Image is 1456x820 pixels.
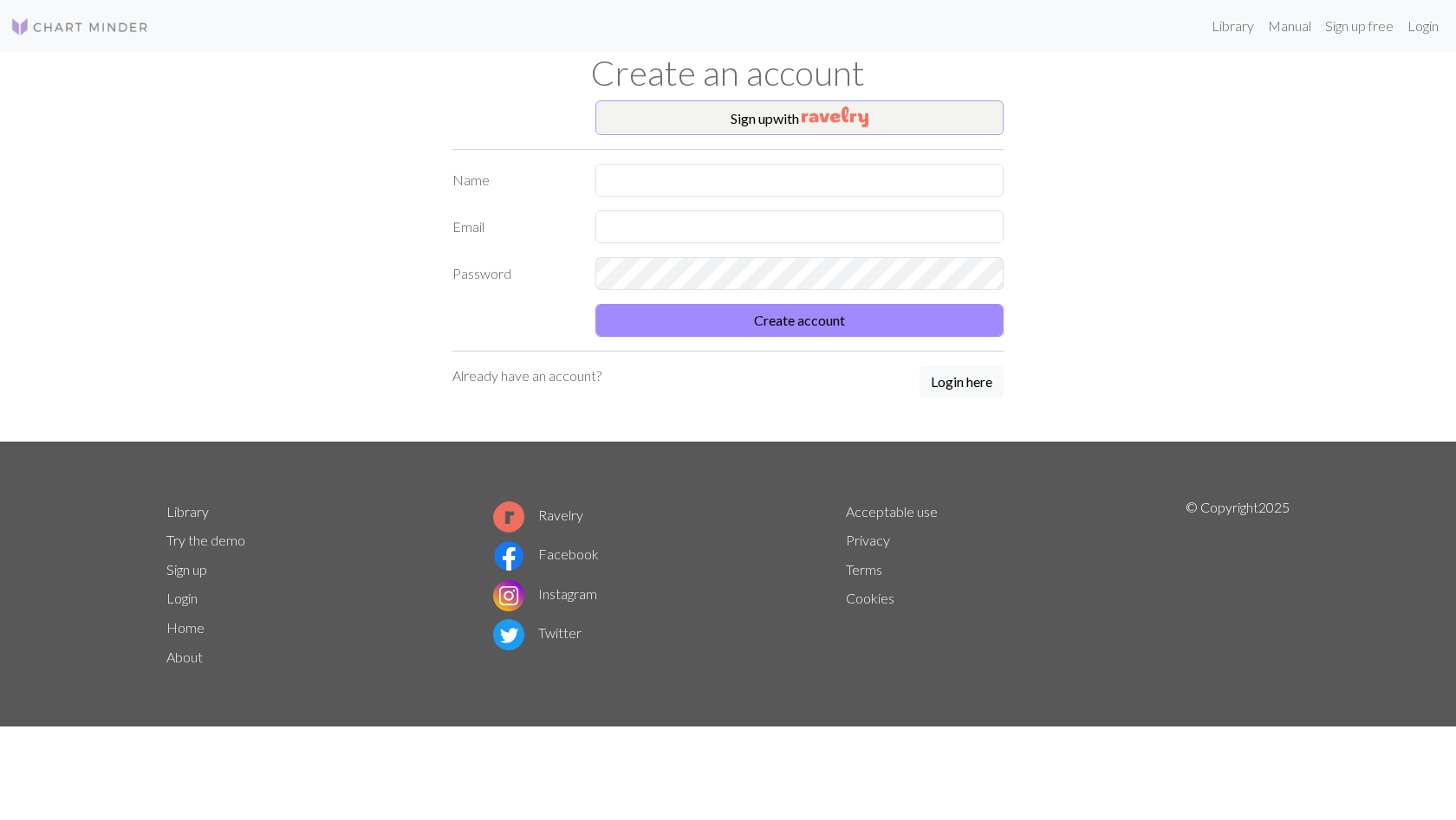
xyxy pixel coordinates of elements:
[1261,9,1318,43] a: Manual
[166,561,207,578] a: Sign up
[156,52,1300,94] h1: Create an account
[493,580,524,611] img: Instagram logo
[493,540,524,571] img: Facebook logo
[802,107,868,127] img: Ravelry
[493,507,583,523] a: Ravelry
[166,503,209,520] a: Library
[493,546,599,562] a: Facebook
[442,210,585,243] label: Email
[10,16,149,37] img: Logo
[920,365,1004,400] a: Login here
[493,624,582,641] a: Twitter
[846,503,938,520] a: Acceptable use
[166,649,203,665] a: About
[1205,9,1261,43] a: Library
[920,365,1004,398] button: Login here
[166,590,198,606] a: Login
[493,585,597,602] a: Instagram
[846,561,882,578] a: Terms
[452,365,601,386] p: Already have an account?
[442,164,585,197] label: Name
[442,257,585,290] label: Password
[1401,9,1446,43] a: Login
[846,590,894,606] a: Cookies
[1186,497,1290,672] p: © Copyright 2025
[493,619,524,650] img: Twitter logo
[493,501,524,533] img: Ravelry logo
[846,532,890,548] a: Privacy
[1318,9,1401,43] a: Sign up free
[595,100,1004,135] button: Sign upwith
[166,619,205,636] a: Home
[595,304,1004,337] button: Create account
[166,532,245,548] a: Try the demo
